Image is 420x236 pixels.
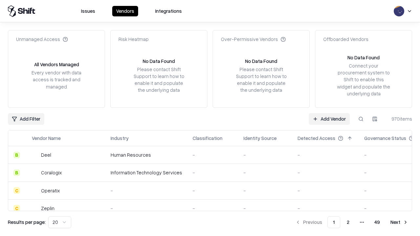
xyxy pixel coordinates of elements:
[32,187,38,194] img: Operatix
[291,216,412,228] nav: pagination
[13,205,20,211] div: C
[8,219,46,226] p: Results per page:
[32,169,38,176] img: Coralogix
[298,205,354,212] div: -
[32,135,61,142] div: Vendor Name
[13,152,20,158] div: B
[193,135,222,142] div: Classification
[29,69,84,90] div: Every vendor with data access is tracked and managed
[369,216,385,228] button: 49
[298,187,354,194] div: -
[132,66,186,94] div: Please contact Shift Support to learn how to enable it and populate the underlying data
[243,135,277,142] div: Identity Source
[243,169,287,176] div: -
[151,6,186,16] button: Integrations
[342,216,355,228] button: 2
[193,187,233,194] div: -
[323,36,368,43] div: Offboarded Vendors
[118,36,149,43] div: Risk Heatmap
[111,135,129,142] div: Industry
[16,36,68,43] div: Unmanaged Access
[41,151,51,158] div: Deel
[77,6,99,16] button: Issues
[32,205,38,211] img: Zeplin
[327,216,340,228] button: 1
[193,205,233,212] div: -
[34,61,79,68] div: All Vendors Managed
[111,169,182,176] div: Information Technology Services
[234,66,288,94] div: Please contact Shift Support to learn how to enable it and populate the underlying data
[41,205,54,212] div: Zeplin
[41,187,60,194] div: Operatix
[336,62,391,97] div: Connect your procurement system to Shift to enable this widget and populate the underlying data
[243,205,287,212] div: -
[193,169,233,176] div: -
[32,152,38,158] img: Deel
[245,58,277,65] div: No Data Found
[347,54,380,61] div: No Data Found
[364,135,406,142] div: Governance Status
[111,205,182,212] div: -
[13,187,20,194] div: C
[143,58,175,65] div: No Data Found
[111,151,182,158] div: Human Resources
[13,169,20,176] div: B
[309,113,350,125] a: Add Vendor
[8,113,44,125] button: Add Filter
[387,216,412,228] button: Next
[243,187,287,194] div: -
[41,169,62,176] div: Coralogix
[221,36,286,43] div: Over-Permissive Vendors
[112,6,138,16] button: Vendors
[193,151,233,158] div: -
[243,151,287,158] div: -
[386,115,412,122] div: 970 items
[298,151,354,158] div: -
[111,187,182,194] div: -
[298,169,354,176] div: -
[298,135,335,142] div: Detected Access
